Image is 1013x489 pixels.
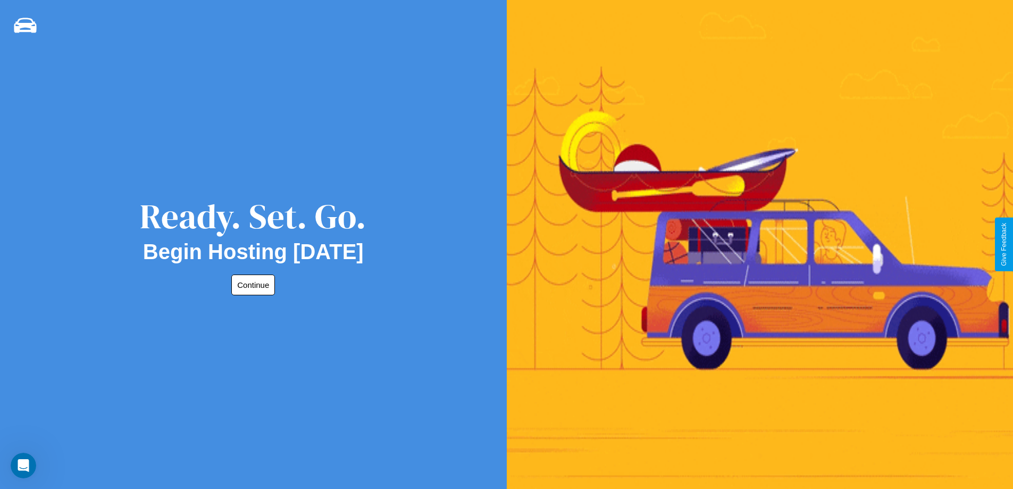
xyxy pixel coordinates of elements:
[11,453,36,478] iframe: Intercom live chat
[140,193,366,240] div: Ready. Set. Go.
[1000,223,1008,266] div: Give Feedback
[143,240,364,264] h2: Begin Hosting [DATE]
[231,275,275,295] button: Continue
